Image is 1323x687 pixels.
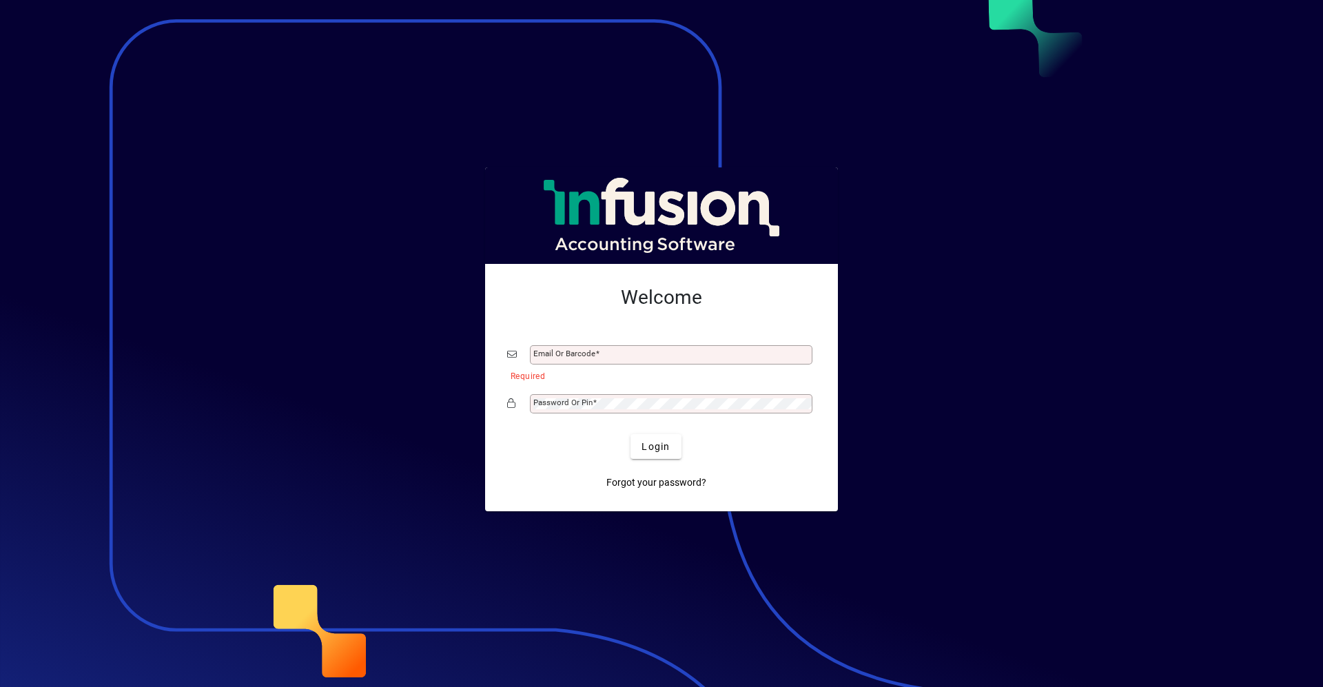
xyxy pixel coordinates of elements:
[507,286,816,309] h2: Welcome
[630,434,681,459] button: Login
[606,475,706,490] span: Forgot your password?
[533,349,595,358] mat-label: Email or Barcode
[511,368,805,382] mat-error: Required
[642,440,670,454] span: Login
[533,398,593,407] mat-label: Password or Pin
[601,470,712,495] a: Forgot your password?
